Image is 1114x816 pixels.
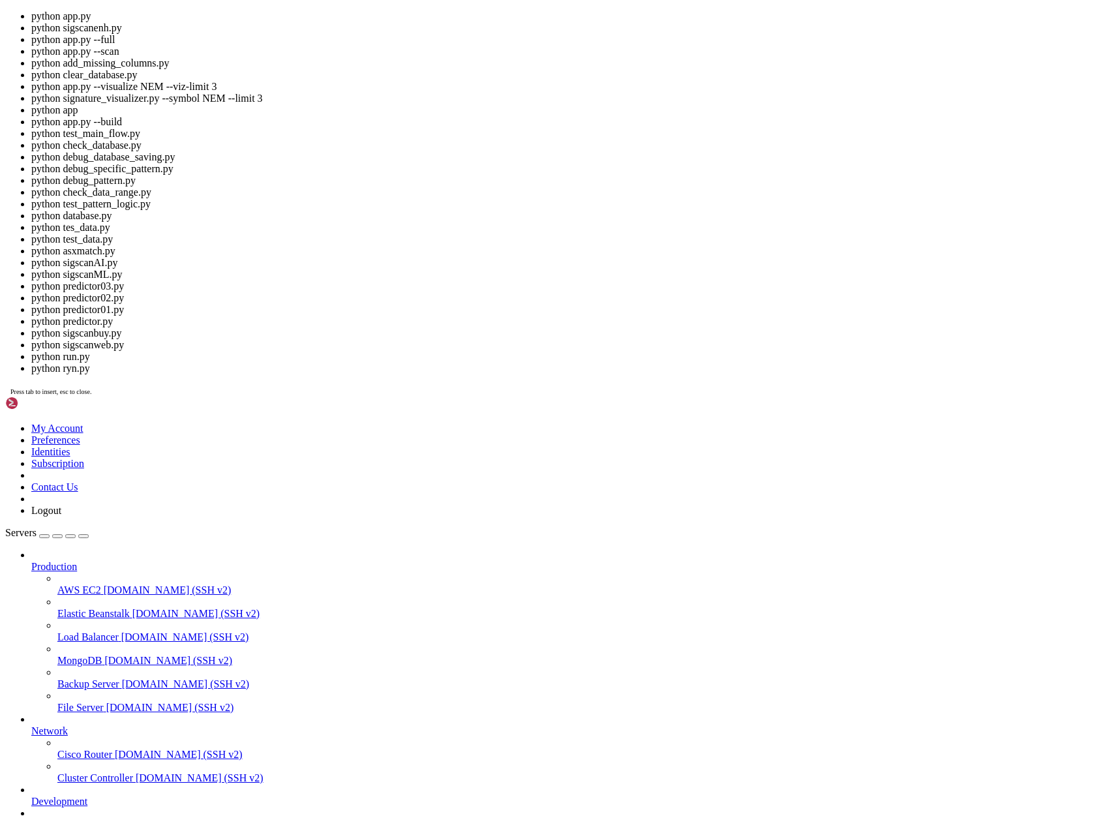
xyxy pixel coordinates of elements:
[31,784,1109,808] li: Development
[106,702,234,713] span: [DOMAIN_NAME] (SSH v2)
[5,298,944,309] x-row: Enable ESM Apps to receive additional future security updates.
[5,92,944,103] x-row: System load: 0.0
[31,327,1109,339] li: python sigscanbuy.py
[5,113,944,125] x-row: Memory usage: 40%
[5,428,944,439] x-row: asx_fixed_signals.csv sigscan02.py sigscanML.py sigscanenh.py
[31,210,1109,222] li: python database.py
[5,70,944,82] x-row: System information as of [DATE]
[31,175,1109,187] li: python debug_pattern.py
[110,363,167,374] span: ~/Project51
[110,450,167,461] span: ~/Project51
[5,49,944,60] x-row: * Support: [URL][DOMAIN_NAME]
[110,439,167,449] span: ~/Project51
[5,5,944,16] x-row: Welcome to Ubuntu 24.04.3 LTS (GNU/Linux 6.8.0-79-generic x86_64)
[31,561,1109,573] a: Production
[57,620,1109,643] li: Load Balancer [DOMAIN_NAME] (SSH v2)
[5,341,944,352] x-row: Last login: [DATE] from [TECHNICAL_ID]
[250,374,277,384] span: myenv
[57,690,1109,714] li: File Server [DOMAIN_NAME] (SSH v2)
[5,190,944,201] x-row: * Strictly confined Kubernetes makes edge and IoT secure. Learn how MicroK8s
[31,10,1109,22] li: python app.py
[31,363,1109,374] li: python ryn.py
[31,351,1109,363] li: python run.py
[31,561,77,572] span: Production
[57,643,1109,667] li: MongoDB [DOMAIN_NAME] (SSH v2)
[31,151,1109,163] li: python debug_database_saving.py
[57,749,1109,761] a: Cisco Router [DOMAIN_NAME] (SSH v2)
[5,417,944,429] x-row: asx300.txt asx_stock_signals_detailed_20250828_142352.json sigscan01.py sigscan07.py sigscanenh.bk3
[5,265,944,277] x-row: 7 updates can be applied immediately.
[31,725,68,736] span: Network
[31,280,1109,292] li: python predictor03.py
[5,439,944,450] x-row: : $ python3 -m venv myenv
[31,163,1109,175] li: python debug_specific_pattern.py
[5,27,944,38] x-row: * Documentation: [URL][DOMAIN_NAME]
[31,339,1109,351] li: python sigscanweb.py
[5,309,944,320] x-row: See [URL][DOMAIN_NAME] or run: sudo pro status
[57,608,130,619] span: Elastic Beanstalk
[42,461,141,471] span: ubuntu@vps-d35ccc65
[5,397,80,410] img: Shellngn
[57,761,1109,784] li: Cluster Controller [DOMAIN_NAME] (SSH v2)
[31,714,1109,784] li: Network
[31,222,1109,234] li: python tes_data.py
[31,69,1109,81] li: python clear_database.py
[31,292,1109,304] li: python predictor02.py
[5,363,104,374] span: ubuntu@vps-d35ccc65
[5,450,104,461] span: ubuntu@vps-d35ccc65
[31,446,70,457] a: Identities
[57,655,1109,667] a: MongoDB [DOMAIN_NAME] (SSH v2)
[626,385,673,395] span: templates
[31,434,80,446] a: Preferences
[57,737,1109,761] li: Cisco Router [DOMAIN_NAME] (SSH v2)
[31,81,1109,93] li: python app.py --visualize NEM --viz-limit 3
[31,234,1109,245] li: python test_data.py
[5,363,944,374] x-row: : $ ls
[31,104,1109,116] li: python app
[5,527,89,538] a: Servers
[31,796,87,807] span: Development
[57,678,119,689] span: Backup Server
[5,146,944,157] x-row: Users logged in: 0
[31,257,1109,269] li: python sigscanAI.py
[31,140,1109,151] li: python check_database.py
[57,584,1109,596] a: AWS EC2 [DOMAIN_NAME] (SSH v2)
[5,374,944,385] x-row: '=3.7,' asx_hybrid_signals.csv sigscan03.py sigscanbuy.py sigscanweb.py
[57,655,102,666] span: MongoDB
[57,584,101,596] span: AWS EC2
[146,461,203,471] span: ~/Project51
[5,222,944,234] x-row: [URL][DOMAIN_NAME]
[115,749,243,760] span: [DOMAIN_NAME] (SSH v2)
[104,655,232,666] span: [DOMAIN_NAME] (SSH v2)
[57,596,1109,620] li: Elastic Beanstalk [DOMAIN_NAME] (SSH v2)
[5,157,944,168] x-row: IPv4 address for ens3: [TECHNICAL_ID]
[31,269,1109,280] li: python sigscanML.py
[104,584,232,596] span: [DOMAIN_NAME] (SSH v2)
[31,458,84,469] a: Subscription
[57,702,104,713] span: File Server
[5,38,944,49] x-row: * Management: [URL][DOMAIN_NAME]
[57,749,112,760] span: Cisco Router
[5,277,944,288] x-row: To see these additional updates run: apt list --upgradable
[31,46,1109,57] li: python app.py --scan
[5,136,944,147] x-row: Processes: 143
[136,772,263,783] span: [DOMAIN_NAME] (SSH v2)
[5,527,37,538] span: Servers
[31,22,1109,34] li: python sigscanenh.py
[31,549,1109,714] li: Production
[57,667,1109,690] li: Backup Server [DOMAIN_NAME] (SSH v2)
[31,481,78,492] a: Contact Us
[115,428,157,438] span: instance
[5,439,104,449] span: ubuntu@vps-d35ccc65
[31,796,1109,808] a: Development
[31,245,1109,257] li: python asxmatch.py
[5,168,944,179] x-row: IPv6 address for ens3: [TECHNICAL_ID]
[5,244,944,255] x-row: Expanded Security Maintenance for Applications is not enabled.
[5,352,944,363] x-row: : $ cd Project51
[57,573,1109,596] li: AWS EC2 [DOMAIN_NAME] (SSH v2)
[31,505,61,516] a: Logout
[31,187,1109,198] li: python check_data_range.py
[5,461,944,472] x-row: (myenv) : $ python
[57,702,1109,714] a: File Server [DOMAIN_NAME] (SSH v2)
[31,198,1109,210] li: python test_pattern_logic.py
